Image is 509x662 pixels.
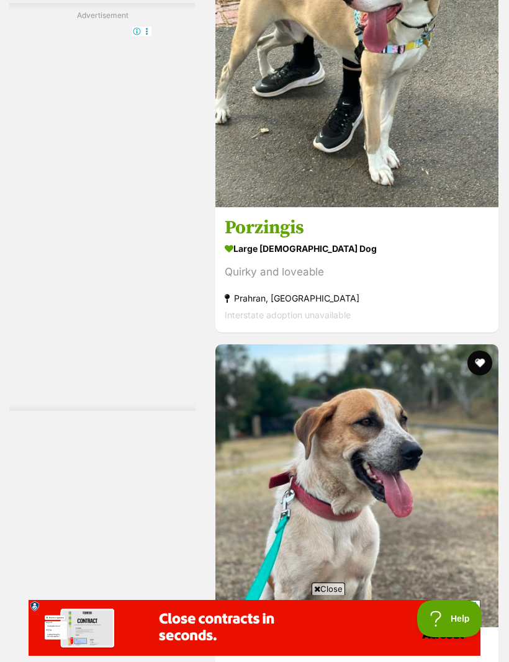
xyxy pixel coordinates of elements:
[225,216,489,239] h3: Porzingis
[312,583,345,595] span: Close
[9,3,196,411] div: Advertisement
[29,600,480,656] iframe: Advertisement
[417,600,484,637] iframe: Help Scout Beacon - Open
[53,26,152,398] iframe: Advertisement
[215,344,498,627] img: Stilts - Australian Cattle Dog
[225,239,489,257] strong: large [DEMOGRAPHIC_DATA] Dog
[215,207,498,333] a: Porzingis large [DEMOGRAPHIC_DATA] Dog Quirky and loveable Prahran, [GEOGRAPHIC_DATA] Interstate ...
[225,310,351,320] span: Interstate adoption unavailable
[225,290,489,306] strong: Prahran, [GEOGRAPHIC_DATA]
[467,351,492,375] button: favourite
[225,264,489,280] div: Quirky and loveable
